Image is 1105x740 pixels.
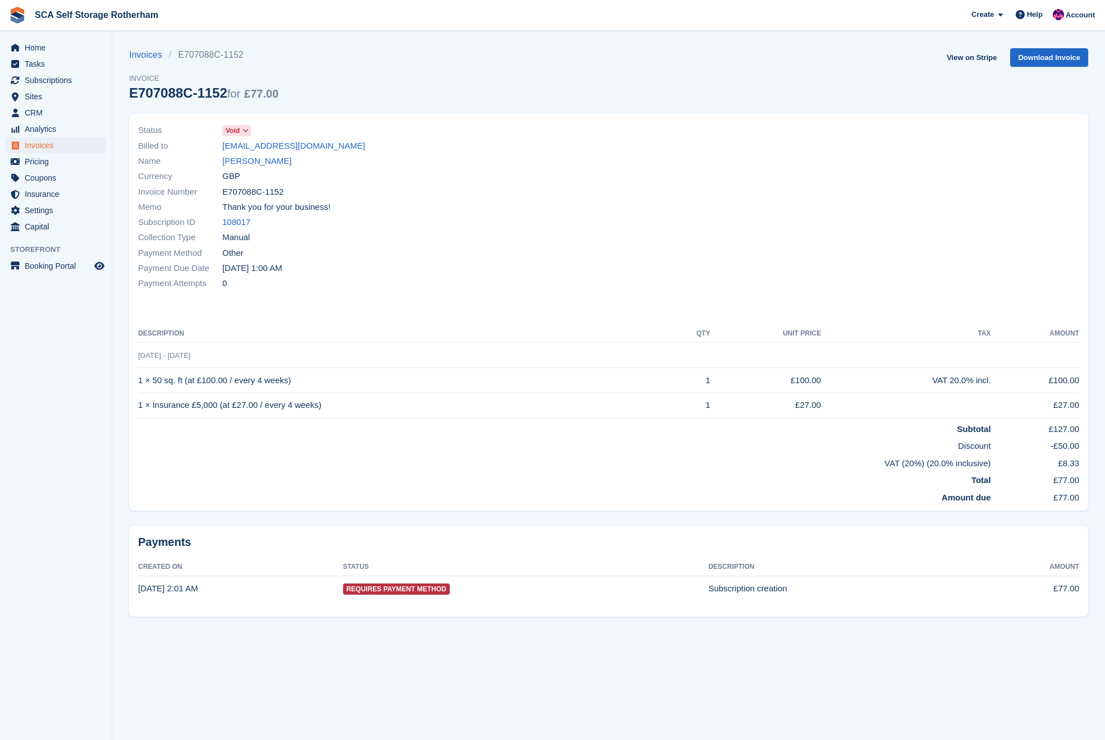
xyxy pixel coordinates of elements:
span: Home [25,40,92,56]
span: Settings [25,203,92,218]
td: VAT (20%) (20.0% inclusive) [138,453,991,470]
h2: Payments [138,535,1079,549]
td: 1 × Insurance £5,000 (at £27.00 / every 4 weeks) [138,393,670,418]
img: stora-icon-8386f47178a22dfd0bd8f6a31ec36ba5ce8667c1dd55bd0f319d3a0aa187defe.svg [9,7,26,24]
td: 1 [670,368,710,393]
span: Invoices [25,137,92,153]
strong: Subtotal [957,424,991,434]
span: Booking Portal [25,258,92,274]
th: Amount [978,558,1079,576]
span: Collection Type [138,231,222,244]
span: £77.00 [244,88,278,100]
time: 2025-09-30 01:01:46 UTC [138,583,198,593]
td: £100.00 [710,368,821,393]
span: Create [971,9,994,20]
span: Memo [138,201,222,214]
span: Tasks [25,56,92,72]
span: Status [138,124,222,137]
span: Account [1066,10,1095,21]
a: menu [6,121,106,137]
span: Subscription ID [138,216,222,229]
strong: Total [971,475,991,485]
th: Unit Price [710,325,821,343]
td: £27.00 [991,393,1079,418]
a: 108017 [222,216,250,229]
a: menu [6,89,106,104]
span: Help [1027,9,1043,20]
th: Tax [821,325,990,343]
span: Invoice [129,73,278,84]
span: Insurance [25,186,92,202]
span: Payment Attempts [138,277,222,290]
th: Amount [991,325,1079,343]
span: CRM [25,105,92,121]
a: Download Invoice [1010,48,1088,67]
td: £100.00 [991,368,1079,393]
span: Coupons [25,170,92,186]
img: Sam Chapman [1053,9,1064,20]
div: E707088C-1152 [129,85,278,100]
span: Storefront [10,244,112,255]
span: Analytics [25,121,92,137]
span: Requires Payment Method [343,583,450,595]
td: 1 × 50 sq. ft (at £100.00 / every 4 weeks) [138,368,670,393]
div: VAT 20.0% incl. [821,374,990,387]
td: £27.00 [710,393,821,418]
span: Capital [25,219,92,235]
th: Description [709,558,978,576]
a: Invoices [129,48,169,62]
td: £8.33 [991,453,1079,470]
a: menu [6,258,106,274]
a: [EMAIL_ADDRESS][DOMAIN_NAME] [222,140,365,153]
a: menu [6,203,106,218]
span: [DATE] - [DATE] [138,351,190,360]
span: Other [222,247,244,260]
time: 2025-10-01 00:00:00 UTC [222,262,282,275]
span: Subscriptions [25,72,92,88]
th: Status [343,558,709,576]
span: Thank you for your business! [222,201,331,214]
span: GBP [222,170,240,183]
span: for [227,88,240,100]
span: Manual [222,231,250,244]
a: menu [6,137,106,153]
span: 0 [222,277,227,290]
span: E707088C-1152 [222,186,284,199]
td: 1 [670,393,710,418]
a: menu [6,56,106,72]
td: £77.00 [991,470,1079,487]
span: Void [226,126,240,136]
nav: breadcrumbs [129,48,278,62]
span: Sites [25,89,92,104]
th: Created On [138,558,343,576]
th: QTY [670,325,710,343]
span: Currency [138,170,222,183]
a: menu [6,219,106,235]
span: Payment Method [138,247,222,260]
td: Discount [138,435,991,453]
a: Void [222,124,251,137]
a: menu [6,72,106,88]
span: Billed to [138,140,222,153]
a: menu [6,40,106,56]
a: menu [6,186,106,202]
span: Invoice Number [138,186,222,199]
a: View on Stripe [942,48,1001,67]
td: -£50.00 [991,435,1079,453]
a: menu [6,170,106,186]
span: Pricing [25,154,92,169]
td: Subscription creation [709,576,978,601]
strong: Amount due [942,493,991,502]
a: menu [6,154,106,169]
a: Preview store [93,259,106,273]
th: Description [138,325,670,343]
a: [PERSON_NAME] [222,155,291,168]
td: £127.00 [991,418,1079,435]
td: £77.00 [978,576,1079,601]
a: SCA Self Storage Rotherham [30,6,163,24]
a: menu [6,105,106,121]
span: Payment Due Date [138,262,222,275]
span: Name [138,155,222,168]
td: £77.00 [991,487,1079,504]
